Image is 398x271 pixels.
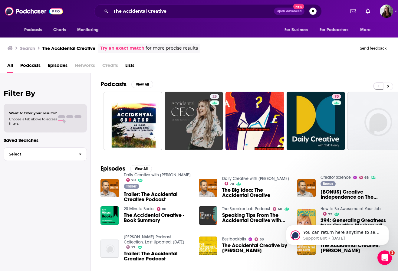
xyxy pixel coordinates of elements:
[131,81,153,88] button: View All
[260,238,264,241] span: 53
[4,152,74,156] span: Select
[124,172,191,178] a: Daily Creative with Todd Henry
[356,24,378,36] button: open menu
[48,60,67,73] a: Episodes
[390,250,395,255] span: 1
[100,165,125,172] h2: Episodes
[278,208,282,211] span: 60
[126,184,137,188] span: Trailer
[9,117,57,126] span: Choose a tab above to access filters.
[165,92,223,150] a: 28
[9,111,57,115] span: Want to filter your results?
[222,213,290,223] a: Speaking Tips From The Accidental Creative with Todd Henry
[222,243,290,253] a: The Accidental Creative by Todd Henry
[124,251,192,261] a: Trailer: The Accidental Creative Podcast
[277,212,398,255] iframe: Intercom notifications message
[273,207,282,211] a: 60
[348,6,358,16] a: Show notifications dropdown
[297,179,316,198] img: [BONUS] Creative Independence on The Accidental Creative
[321,175,351,180] a: Creator Science
[146,45,198,52] span: for more precise results
[111,6,274,16] input: Search podcasts, credits, & more...
[277,10,302,13] span: Open Advanced
[73,24,107,36] button: open menu
[280,24,316,36] button: open menu
[297,209,316,227] a: 294: Generating Greatness from Creative Workers with Todd Henry (Host of the Accidental Creative ...
[199,179,217,197] img: The Big Idea: The Accidental Creative
[20,60,41,73] a: Podcasts
[222,213,290,223] span: Speaking Tips From The Accidental Creative with [PERSON_NAME]
[102,60,118,73] span: Credits
[53,26,66,34] span: Charts
[5,5,63,17] img: Podchaser - Follow, Share and Rate Podcasts
[124,213,192,223] a: The Accidental Creative - Book Summary
[124,192,192,202] a: Trailer: The Accidental Creative Podcast
[222,188,290,198] a: The Big Idea: The Accidental Creative
[49,24,70,36] a: Charts
[359,176,369,179] a: 68
[4,137,87,143] p: Saved Searches
[100,206,119,225] img: The Accidental Creative - Book Summary
[126,245,136,249] a: 27
[94,4,322,18] div: Search podcasts, credits, & more...
[255,237,264,241] a: 53
[316,24,357,36] button: open menu
[125,60,134,73] a: Lists
[321,189,388,200] a: [BONUS] Creative Independence on The Accidental Creative
[77,26,99,34] span: Monitoring
[358,46,388,51] button: Send feedback
[100,80,127,88] h2: Podcasts
[210,94,219,99] a: 28
[323,182,333,186] span: Bonus
[320,26,349,34] span: For Podcasters
[131,246,135,249] span: 27
[100,240,119,258] img: Trailer: The Accidental Creative Podcast
[199,237,217,255] img: The Accidental Creative by Todd Henry
[332,94,341,99] a: 70
[100,165,152,172] a: EpisodesView All
[100,179,119,198] img: Trailer: The Accidental Creative Podcast
[230,183,234,185] span: 70
[130,165,152,172] button: View All
[4,89,87,98] h2: Filter By
[364,176,369,179] span: 68
[20,45,35,51] h3: Search
[199,206,217,225] img: Speaking Tips From The Accidental Creative with Todd Henry
[293,4,304,9] span: New
[7,60,13,73] a: All
[75,60,95,73] span: Networks
[285,26,308,34] span: For Business
[20,24,50,36] button: open menu
[334,94,339,100] span: 70
[100,80,153,88] a: PodcastsView All
[131,179,136,181] span: 70
[222,243,290,253] span: The Accidental Creative by [PERSON_NAME]
[222,206,270,211] a: The Speaker Lab Podcast
[380,5,393,18] button: Show profile menu
[321,206,381,211] a: How to Be Awesome at Your Job
[24,26,42,34] span: Podcasts
[124,206,154,211] a: 20 Minute Books
[157,207,166,211] a: 80
[380,5,393,18] img: User Profile
[124,234,184,245] a: Robert Orzanna Podcast Collection. Last Updated: 2017-03-23
[126,178,136,182] a: 70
